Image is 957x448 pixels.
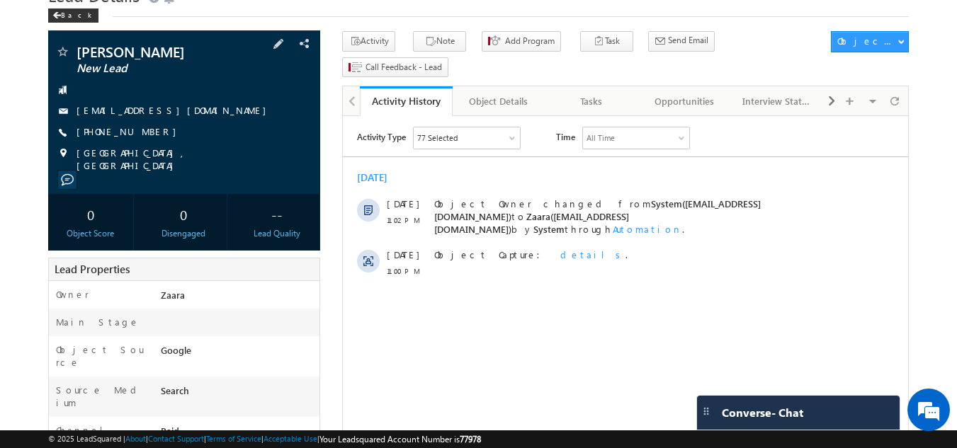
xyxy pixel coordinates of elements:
a: Back [48,8,106,20]
span: Call Feedback - Lead [366,61,442,74]
span: details [217,132,283,144]
label: Channel [56,424,114,437]
label: Source Medium [56,384,147,409]
span: [GEOGRAPHIC_DATA], [GEOGRAPHIC_DATA] [77,147,296,172]
a: Interview Status [731,86,824,116]
span: Object Capture: [91,132,206,144]
button: Send Email [648,31,715,52]
button: Note [413,31,466,52]
button: Object Actions [831,31,909,52]
div: -- [237,201,316,227]
div: 77 Selected [74,16,115,28]
span: Object Owner changed from to by through . [91,81,418,119]
div: Lead Quality [237,227,316,240]
span: System([EMAIL_ADDRESS][DOMAIN_NAME]) [91,81,418,106]
div: Chat with us now [74,74,238,93]
a: Tasks [545,86,638,116]
div: . [91,132,505,145]
span: Send Email [668,34,708,47]
span: [PERSON_NAME] [77,45,244,59]
span: Time [213,11,232,32]
label: Object Source [56,343,147,369]
span: [DATE] [44,132,76,145]
label: Main Stage [56,316,140,328]
span: 11:00 PM [44,149,86,161]
span: Lead Properties [55,262,130,276]
div: Sales Activity,Program,Email Bounced,Email Link Clicked,Email Marked Spam & 72 more.. [71,11,177,33]
span: 11:02 PM [44,98,86,110]
span: Zaara([EMAIL_ADDRESS][DOMAIN_NAME]) [91,94,286,119]
a: Object Details [453,86,545,116]
a: Terms of Service [206,434,261,443]
a: Activity History [360,86,453,116]
div: Object Actions [837,35,897,47]
button: Call Feedback - Lead [342,57,448,78]
a: Opportunities [638,86,731,116]
div: Minimize live chat window [232,7,266,41]
img: d_60004797649_company_0_60004797649 [24,74,60,93]
div: All Time [244,16,272,28]
button: Task [580,31,633,52]
div: Activity History [370,94,442,108]
button: Activity [342,31,395,52]
label: Owner [56,288,89,301]
span: Activity Type [14,11,63,32]
div: Opportunities [650,93,718,110]
span: Converse - Chat [722,406,803,419]
em: Start Chat [193,348,257,367]
span: [DATE] [44,81,76,94]
span: Automation [270,107,339,119]
div: Paid [157,424,320,444]
a: [EMAIL_ADDRESS][DOMAIN_NAME] [77,104,273,116]
div: Search [157,384,320,403]
span: [PHONE_NUMBER] [77,125,183,139]
div: Tasks [557,93,625,110]
div: Object Score [52,227,130,240]
a: About [125,434,146,443]
div: [DATE] [14,55,60,68]
a: Contact Support [148,434,204,443]
textarea: Type your message and hit 'Enter' [18,131,259,335]
span: New Lead [77,62,244,76]
span: 77978 [460,434,481,444]
div: Google [157,343,320,363]
img: carter-drag [701,406,712,417]
span: Add Program [505,35,555,47]
span: © 2025 LeadSquared | | | | | [48,432,481,446]
button: Add Program [482,31,561,52]
div: 0 [52,201,130,227]
span: Zaara [161,289,185,301]
div: Object Details [464,93,533,110]
div: Disengaged [145,227,223,240]
span: System [191,107,222,119]
a: Acceptable Use [264,434,317,443]
div: 0 [145,201,223,227]
span: Your Leadsquared Account Number is [319,434,481,444]
div: Interview Status [742,93,811,110]
div: Back [48,8,98,23]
